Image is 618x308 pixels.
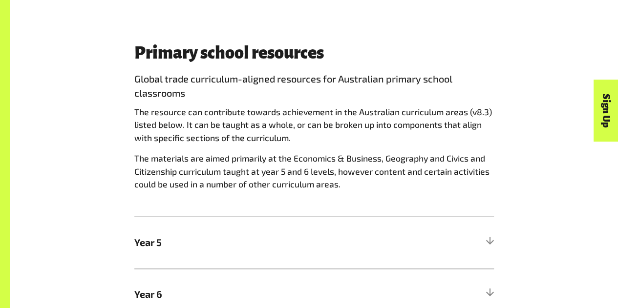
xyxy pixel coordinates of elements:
span: The materials are aimed primarily at the Economics & Business, Geography and Civics and Citizensh... [134,153,490,189]
span: The resource can contribute towards achievement in the Australian curriculum areas (v8.3) listed ... [134,106,492,143]
span: Global trade curriculum-aligned resources for Australian primary school classrooms [134,73,452,99]
span: Year 5 [134,235,404,250]
h3: Primary school resources [134,44,494,62]
span: Year 6 [134,287,404,302]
